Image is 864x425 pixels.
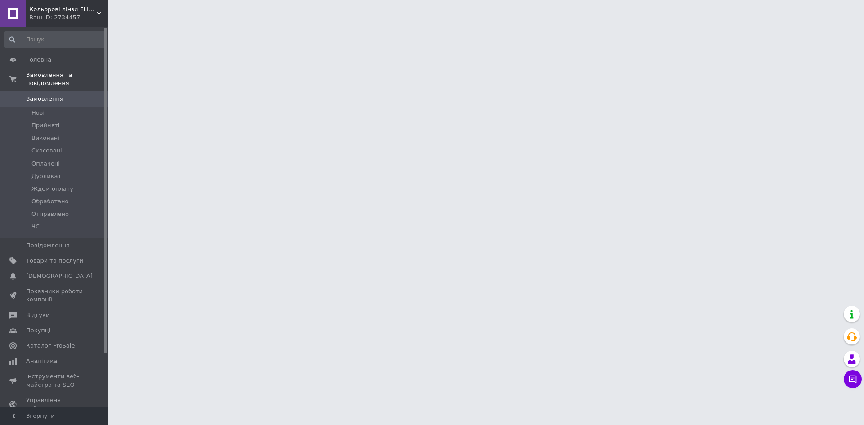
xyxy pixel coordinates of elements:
span: Замовлення [26,95,63,103]
span: Прийняті [31,121,59,130]
span: Ждем оплату [31,185,73,193]
span: Оплачені [31,160,60,168]
span: Замовлення та повідомлення [26,71,108,87]
span: Інструменти веб-майстра та SEO [26,372,83,389]
span: Головна [26,56,51,64]
input: Пошук [4,31,106,48]
span: Скасовані [31,147,62,155]
span: Повідомлення [26,242,70,250]
span: Дубликат [31,172,61,180]
span: Нові [31,109,45,117]
span: Управління сайтом [26,396,83,412]
span: Кольорові лінзи ELITE Lens [29,5,97,13]
span: [DEMOGRAPHIC_DATA] [26,272,93,280]
div: Ваш ID: 2734457 [29,13,108,22]
button: Чат з покупцем [844,370,862,388]
span: Виконані [31,134,59,142]
span: Показники роботи компанії [26,287,83,304]
span: Товари та послуги [26,257,83,265]
span: ЧС [31,223,40,231]
span: Покупці [26,327,50,335]
span: Отправлено [31,210,69,218]
span: Відгуки [26,311,49,319]
span: Обработано [31,197,68,206]
span: Аналітика [26,357,57,365]
span: Каталог ProSale [26,342,75,350]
